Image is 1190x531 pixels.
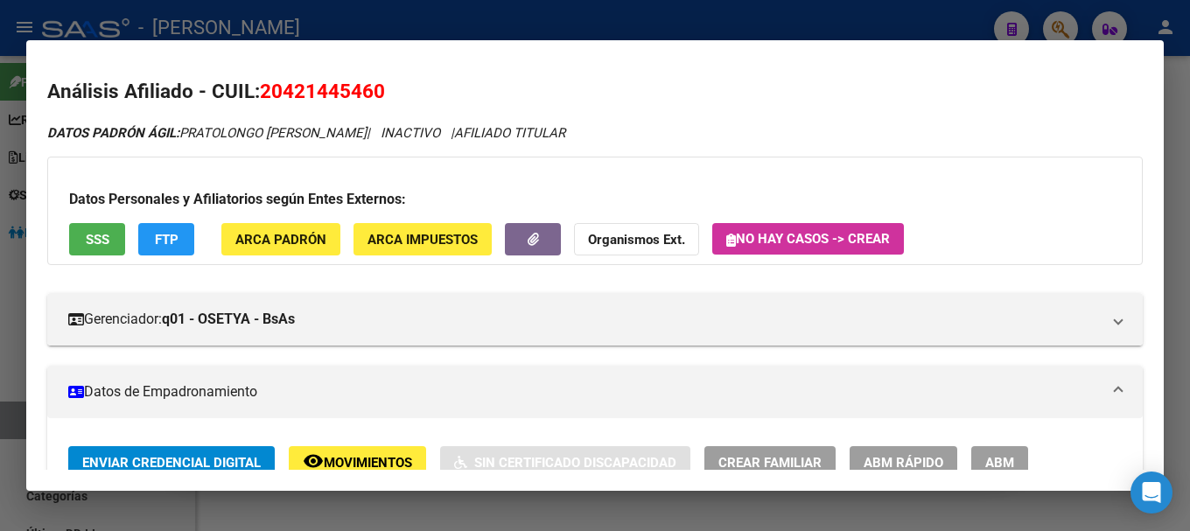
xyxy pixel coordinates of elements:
span: SSS [86,232,109,248]
mat-panel-title: Datos de Empadronamiento [68,381,1101,402]
mat-expansion-panel-header: Gerenciador:q01 - OSETYA - BsAs [47,293,1143,346]
button: ARCA Impuestos [353,223,492,255]
mat-icon: remove_red_eye [303,451,324,472]
button: ARCA Padrón [221,223,340,255]
button: No hay casos -> Crear [712,223,904,255]
span: 20421445460 [260,80,385,102]
span: Crear Familiar [718,455,822,471]
button: ABM [971,446,1028,479]
span: AFILIADO TITULAR [454,125,565,141]
span: No hay casos -> Crear [726,231,890,247]
div: Open Intercom Messenger [1130,472,1172,514]
span: ABM [985,455,1014,471]
h2: Análisis Afiliado - CUIL: [47,77,1143,107]
button: Movimientos [289,446,426,479]
strong: DATOS PADRÓN ÁGIL: [47,125,179,141]
span: Enviar Credencial Digital [82,455,261,471]
button: Sin Certificado Discapacidad [440,446,690,479]
button: ABM Rápido [850,446,957,479]
strong: q01 - OSETYA - BsAs [162,309,295,330]
button: SSS [69,223,125,255]
button: Organismos Ext. [574,223,699,255]
span: ARCA Padrón [235,232,326,248]
span: ARCA Impuestos [367,232,478,248]
mat-expansion-panel-header: Datos de Empadronamiento [47,366,1143,418]
span: FTP [155,232,178,248]
span: Sin Certificado Discapacidad [474,455,676,471]
i: | INACTIVO | [47,125,565,141]
span: Movimientos [324,455,412,471]
button: FTP [138,223,194,255]
button: Crear Familiar [704,446,836,479]
span: PRATOLONGO [PERSON_NAME] [47,125,367,141]
mat-panel-title: Gerenciador: [68,309,1101,330]
h3: Datos Personales y Afiliatorios según Entes Externos: [69,189,1121,210]
strong: Organismos Ext. [588,232,685,248]
button: Enviar Credencial Digital [68,446,275,479]
span: ABM Rápido [864,455,943,471]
